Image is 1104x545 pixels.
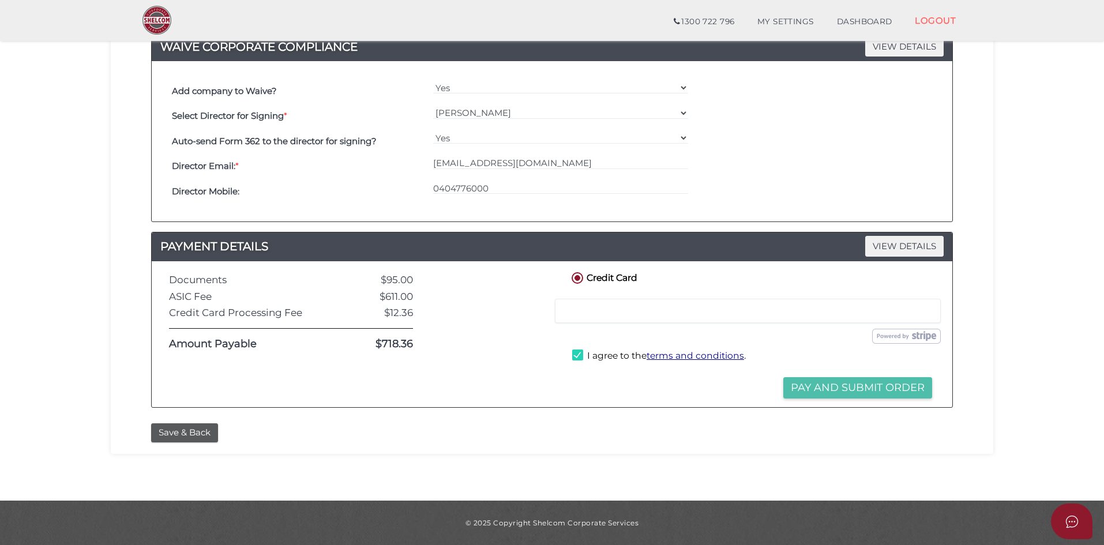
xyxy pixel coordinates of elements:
label: I agree to the . [572,349,746,364]
button: Save & Back [151,423,218,442]
span: VIEW DETAILS [865,236,944,256]
b: Select Director for Signing [172,110,284,121]
b: Add company to Waive? [172,85,277,96]
div: $95.00 [329,275,422,285]
div: $611.00 [329,291,422,302]
iframe: Secure card payment input frame [562,306,933,316]
div: Documents [160,275,329,285]
img: stripe.png [872,329,941,344]
b: Auto-send Form 362 to the director for signing? [172,136,377,146]
b: Director Email: [172,160,235,171]
a: DASHBOARD [825,10,904,33]
label: Credit Card [569,270,637,284]
h4: PAYMENT DETAILS [152,237,952,255]
div: Credit Card Processing Fee [160,307,329,318]
a: terms and conditions [647,350,744,361]
b: Director Mobile: [172,186,239,197]
a: PAYMENT DETAILSVIEW DETAILS [152,237,952,255]
h4: WAIVE CORPORATE COMPLIANCE [152,37,952,56]
button: Open asap [1051,503,1092,539]
div: $12.36 [329,307,422,318]
div: ASIC Fee [160,291,329,302]
div: © 2025 Copyright Shelcom Corporate Services [119,518,985,528]
a: MY SETTINGS [746,10,825,33]
div: Amount Payable [160,339,329,350]
span: VIEW DETAILS [865,36,944,57]
a: WAIVE CORPORATE COMPLIANCEVIEW DETAILS [152,37,952,56]
button: Pay and Submit Order [783,377,932,399]
a: LOGOUT [903,9,967,32]
div: $718.36 [329,339,422,350]
a: 1300 722 796 [662,10,746,33]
